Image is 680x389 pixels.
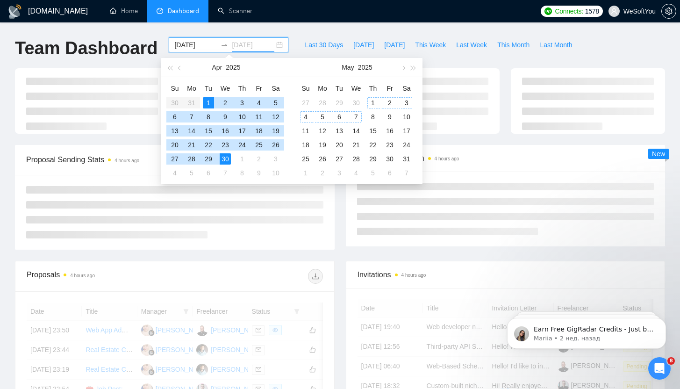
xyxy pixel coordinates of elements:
[317,97,328,108] div: 28
[217,110,234,124] td: 2025-04-09
[401,139,412,151] div: 24
[493,298,680,364] iframe: Intercom notifications сообщение
[317,153,328,165] div: 26
[381,152,398,166] td: 2025-05-30
[253,125,265,137] div: 18
[234,110,251,124] td: 2025-04-10
[220,125,231,137] div: 16
[297,152,314,166] td: 2025-05-25
[267,152,284,166] td: 2025-05-03
[203,125,214,137] div: 15
[365,152,381,166] td: 2025-05-29
[234,152,251,166] td: 2025-05-01
[401,125,412,137] div: 17
[220,97,231,108] div: 2
[267,81,284,96] th: Sa
[110,7,138,15] a: homeHome
[334,153,345,165] div: 27
[401,273,426,278] time: 4 hours ago
[221,41,228,49] span: swap-right
[251,81,267,96] th: Fr
[166,152,183,166] td: 2025-04-27
[234,138,251,152] td: 2025-04-24
[348,166,365,180] td: 2025-06-04
[661,7,676,15] a: setting
[357,152,654,164] span: Scanner Breakdown
[234,81,251,96] th: Th
[217,166,234,180] td: 2025-05-07
[334,125,345,137] div: 13
[221,41,228,49] span: to
[183,138,200,152] td: 2025-04-21
[398,81,415,96] th: Sa
[652,150,665,158] span: New
[365,96,381,110] td: 2025-05-01
[220,111,231,122] div: 9
[351,167,362,179] div: 4
[297,110,314,124] td: 2025-05-04
[236,97,248,108] div: 3
[234,166,251,180] td: 2025-05-08
[166,138,183,152] td: 2025-04-20
[27,269,175,284] div: Proposals
[234,124,251,138] td: 2025-04-17
[220,139,231,151] div: 23
[381,166,398,180] td: 2025-06-06
[398,96,415,110] td: 2025-05-03
[415,40,446,50] span: This Week
[365,110,381,124] td: 2025-05-08
[166,81,183,96] th: Su
[314,110,331,124] td: 2025-05-05
[174,40,217,50] input: Start date
[253,153,265,165] div: 2
[331,124,348,138] td: 2025-05-13
[253,97,265,108] div: 4
[544,7,552,15] img: upwork-logo.png
[267,124,284,138] td: 2025-04-19
[270,167,281,179] div: 10
[334,97,345,108] div: 29
[200,96,217,110] td: 2025-04-01
[365,166,381,180] td: 2025-06-05
[217,152,234,166] td: 2025-04-30
[253,139,265,151] div: 25
[384,40,405,50] span: [DATE]
[251,110,267,124] td: 2025-04-11
[334,139,345,151] div: 20
[661,4,676,19] button: setting
[226,58,240,77] button: 2025
[203,111,214,122] div: 8
[157,7,163,14] span: dashboard
[398,152,415,166] td: 2025-05-31
[401,153,412,165] div: 31
[342,58,354,77] button: May
[317,125,328,137] div: 12
[169,111,180,122] div: 6
[348,124,365,138] td: 2025-05-14
[367,139,379,151] div: 22
[200,110,217,124] td: 2025-04-08
[367,153,379,165] div: 29
[331,138,348,152] td: 2025-05-20
[186,125,197,137] div: 14
[26,154,218,166] span: Proposal Sending Stats
[367,167,379,179] div: 5
[331,166,348,180] td: 2025-06-03
[648,357,671,380] iframe: Intercom live chat
[183,152,200,166] td: 2025-04-28
[334,167,345,179] div: 3
[253,167,265,179] div: 9
[270,153,281,165] div: 3
[381,110,398,124] td: 2025-05-09
[384,111,395,122] div: 9
[186,111,197,122] div: 7
[236,153,248,165] div: 1
[410,37,451,52] button: This Week
[267,110,284,124] td: 2025-04-12
[234,96,251,110] td: 2025-04-03
[353,40,374,50] span: [DATE]
[435,156,459,161] time: 4 hours ago
[365,138,381,152] td: 2025-05-22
